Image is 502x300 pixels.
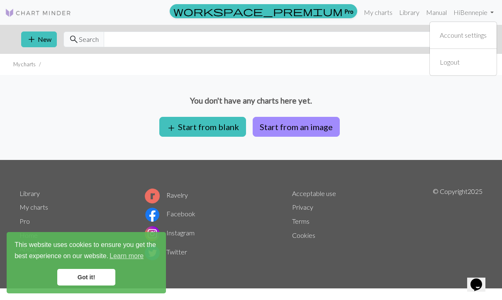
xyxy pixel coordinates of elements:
a: HiBennepie [450,4,497,21]
span: search [69,34,79,45]
img: Facebook logo [145,207,160,222]
a: Start from an image [249,122,343,130]
a: Pro [19,217,30,225]
button: Start from blank [159,117,246,137]
a: Pro [170,4,357,18]
a: My charts [361,4,396,21]
span: This website uses cookies to ensure you get the best experience on our website. [15,240,158,262]
div: cookieconsent [7,232,166,293]
a: Account settings [436,27,490,44]
img: Instagram logo [145,226,160,241]
span: workspace_premium [173,5,343,17]
button: Start from an image [253,117,340,137]
span: Search [79,34,99,44]
button: New [21,31,57,47]
a: Twitter [145,248,187,256]
a: My charts [19,203,48,211]
a: Privacy [292,203,313,211]
li: My charts [13,60,36,68]
a: Instagram [145,229,195,237]
a: Ravelry [145,191,188,199]
a: Home [19,231,38,239]
iframe: chat widget [467,267,494,292]
p: © Copyright 2025 [433,186,483,262]
a: Library [19,189,40,197]
a: dismiss cookie message [57,269,115,285]
a: learn more about cookies [108,250,145,262]
a: Library [396,4,423,21]
a: Logout [436,54,463,70]
a: Facebook [145,210,195,218]
span: add [27,34,37,45]
a: Terms [292,217,309,225]
a: Manual [423,4,450,21]
a: Cookies [292,231,315,239]
a: Acceptable use [292,189,336,197]
img: Logo [5,8,71,18]
img: Ravelry logo [145,189,160,203]
span: add [166,122,176,134]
